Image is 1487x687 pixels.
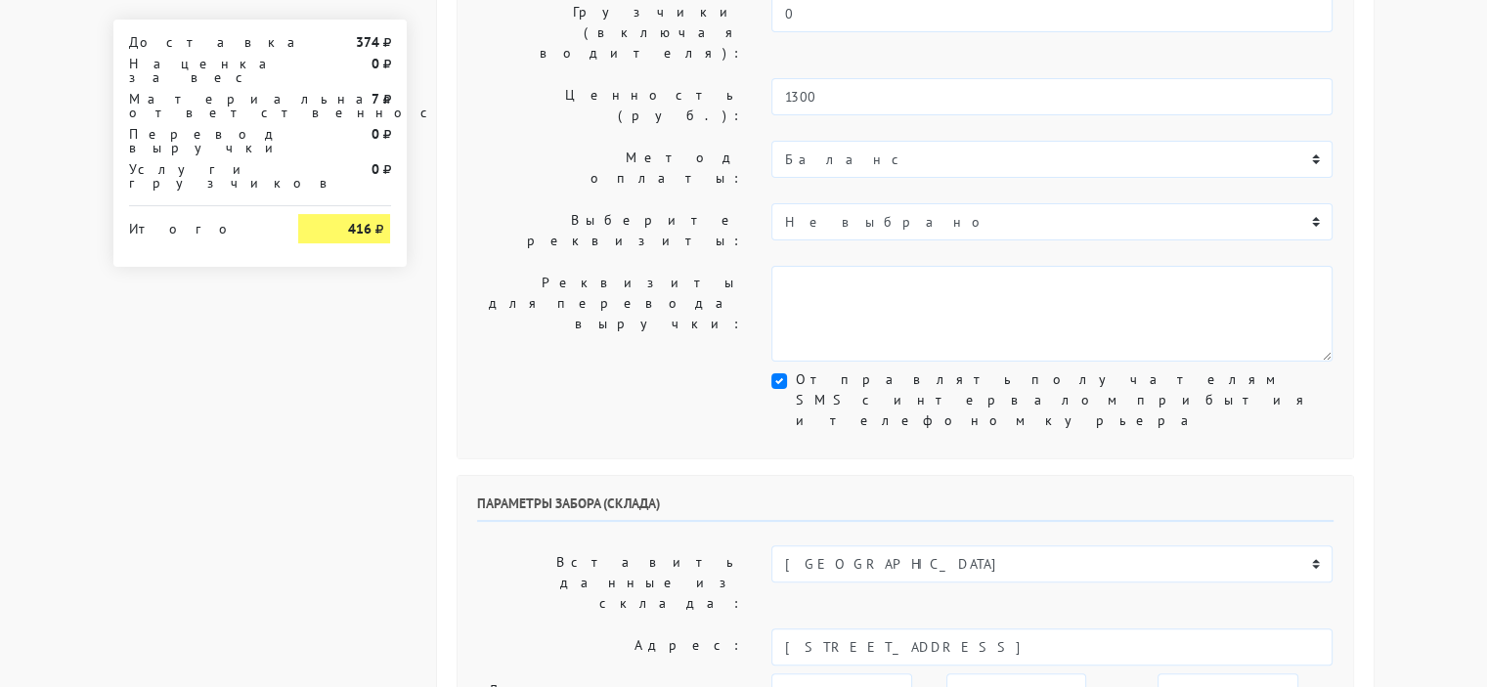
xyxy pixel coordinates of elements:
h6: Параметры забора (склада) [477,495,1334,522]
strong: 0 [371,125,378,143]
label: Ценность (руб.): [462,78,758,133]
label: Вставить данные из склада: [462,545,758,621]
strong: 374 [355,33,378,51]
div: Услуги грузчиков [114,162,284,190]
label: Реквизиты для перевода выручки: [462,266,758,362]
strong: 416 [347,220,371,237]
div: Доставка [114,35,284,49]
div: Перевод выручки [114,127,284,154]
label: Отправлять получателям SMS с интервалом прибытия и телефоном курьера [795,369,1333,431]
strong: 7 [371,90,378,107]
div: Материальная ответственность [114,92,284,119]
label: Выберите реквизиты: [462,203,758,258]
strong: 0 [371,160,378,178]
div: Наценка за вес [114,57,284,84]
strong: 0 [371,55,378,72]
label: Адрес: [462,628,758,666]
div: Итого [129,214,270,236]
label: Метод оплаты: [462,141,758,195]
